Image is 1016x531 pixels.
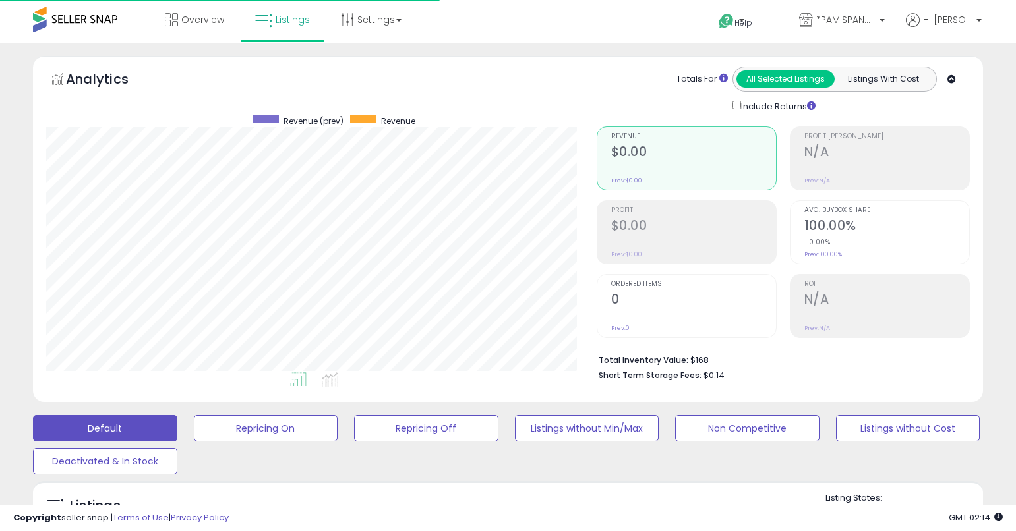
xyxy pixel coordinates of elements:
[611,144,776,162] h2: $0.00
[923,13,972,26] span: Hi [PERSON_NAME]
[804,237,831,247] small: 0.00%
[381,115,415,126] span: Revenue
[734,17,752,28] span: Help
[836,415,980,441] button: Listings without Cost
[723,98,831,113] div: Include Returns
[171,511,229,524] a: Privacy Policy
[676,73,728,86] div: Totals For
[515,415,659,441] button: Listings without Min/Max
[949,511,1003,524] span: 2025-08-17 02:14 GMT
[825,492,983,505] p: Listing States:
[816,13,876,26] span: *PAMISPANAS*
[611,324,630,332] small: Prev: 0
[611,177,642,184] small: Prev: $0.00
[66,70,154,92] h5: Analytics
[804,177,830,184] small: Prev: N/A
[708,3,778,43] a: Help
[599,351,960,367] li: $168
[804,292,969,310] h2: N/A
[906,13,982,43] a: Hi [PERSON_NAME]
[284,115,344,126] span: Revenue (prev)
[113,511,169,524] a: Terms of Use
[804,218,969,236] h2: 100.00%
[804,281,969,288] span: ROI
[611,207,776,214] span: Profit
[599,370,702,381] b: Short Term Storage Fees:
[611,218,776,236] h2: $0.00
[804,144,969,162] h2: N/A
[33,448,177,474] button: Deactivated & In Stock
[599,354,688,366] b: Total Inventory Value:
[181,13,224,26] span: Overview
[611,292,776,310] h2: 0
[718,13,734,30] i: Get Help
[611,281,776,288] span: Ordered Items
[13,511,61,524] strong: Copyright
[194,415,338,441] button: Repricing On
[611,250,642,258] small: Prev: $0.00
[675,415,820,441] button: Non Competitive
[804,133,969,140] span: Profit [PERSON_NAME]
[703,369,725,381] span: $0.14
[33,415,177,441] button: Default
[804,250,842,258] small: Prev: 100.00%
[804,207,969,214] span: Avg. Buybox Share
[834,70,932,88] button: Listings With Cost
[804,324,830,332] small: Prev: N/A
[276,13,310,26] span: Listings
[611,133,776,140] span: Revenue
[13,512,229,524] div: seller snap | |
[736,70,835,88] button: All Selected Listings
[354,415,498,441] button: Repricing Off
